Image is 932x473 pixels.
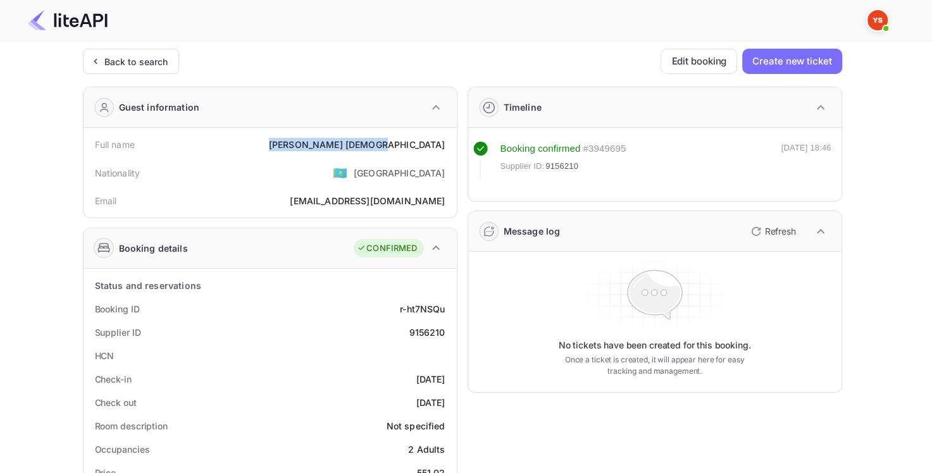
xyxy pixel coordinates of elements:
[661,49,737,74] button: Edit booking
[119,101,200,114] div: Guest information
[555,354,755,377] p: Once a ticket is created, it will appear here for easy tracking and management.
[95,279,201,292] div: Status and reservations
[742,49,842,74] button: Create new ticket
[765,224,796,238] p: Refresh
[867,10,888,30] img: Yandex Support
[95,302,140,316] div: Booking ID
[400,302,445,316] div: r-ht7NSQu
[95,443,150,456] div: Occupancies
[743,221,801,242] button: Refresh
[357,242,417,255] div: CONFIRMED
[416,396,445,409] div: [DATE]
[95,138,135,151] div: Full name
[559,339,751,352] p: No tickets have been created for this booking.
[95,166,140,180] div: Nationality
[545,160,578,173] span: 9156210
[504,101,542,114] div: Timeline
[95,372,132,386] div: Check-in
[119,242,188,255] div: Booking details
[95,419,168,433] div: Room description
[95,194,117,207] div: Email
[504,224,561,238] div: Message log
[95,349,115,362] div: HCN
[28,10,108,30] img: LiteAPI Logo
[269,138,445,151] div: [PERSON_NAME] [DEMOGRAPHIC_DATA]
[500,160,545,173] span: Supplier ID:
[781,142,831,178] div: [DATE] 18:46
[95,326,141,339] div: Supplier ID
[333,161,347,184] span: United States
[290,194,445,207] div: [EMAIL_ADDRESS][DOMAIN_NAME]
[354,166,445,180] div: [GEOGRAPHIC_DATA]
[387,419,445,433] div: Not specified
[583,142,626,156] div: # 3949695
[500,142,581,156] div: Booking confirmed
[95,396,137,409] div: Check out
[104,55,168,68] div: Back to search
[408,443,445,456] div: 2 Adults
[409,326,445,339] div: 9156210
[416,372,445,386] div: [DATE]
